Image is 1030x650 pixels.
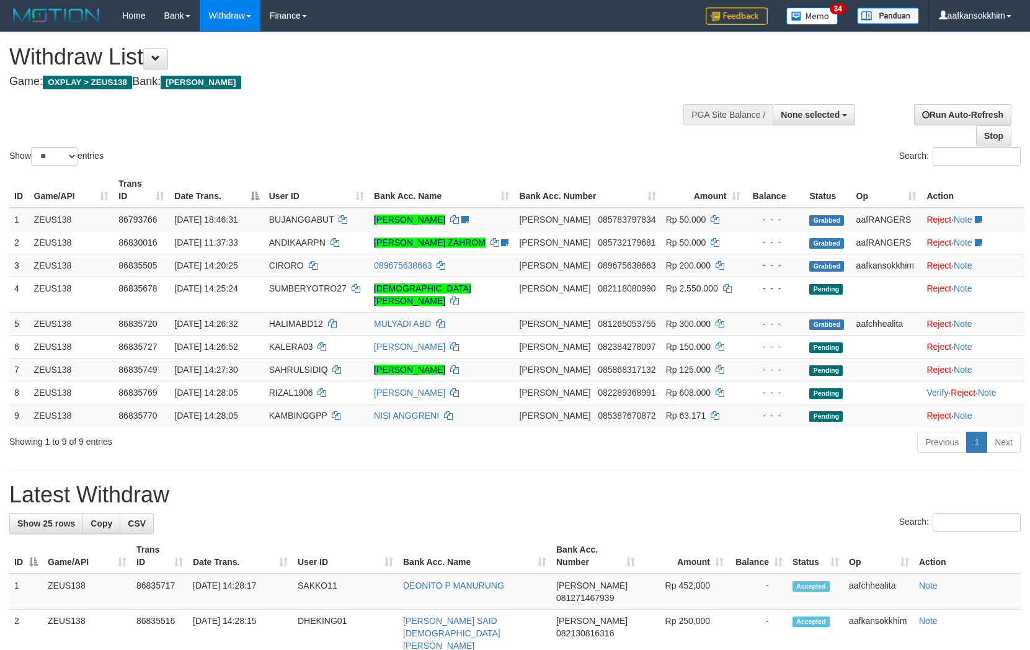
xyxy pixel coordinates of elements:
[128,519,146,528] span: CSV
[773,104,855,125] button: None selected
[954,283,972,293] a: Note
[954,260,972,270] a: Note
[29,312,114,335] td: ZEUS138
[118,215,157,225] span: 86793766
[9,381,29,404] td: 8
[786,7,838,25] img: Button%20Memo.svg
[556,616,628,626] span: [PERSON_NAME]
[921,381,1024,404] td: · ·
[9,231,29,254] td: 2
[264,172,369,208] th: User ID: activate to sort column ascending
[917,432,967,453] a: Previous
[174,342,238,352] span: [DATE] 14:26:52
[750,409,800,422] div: - - -
[809,284,843,295] span: Pending
[374,238,486,247] a: [PERSON_NAME] ZAHROM
[750,318,800,330] div: - - -
[519,238,590,247] span: [PERSON_NAME]
[792,581,830,592] span: Accepted
[919,581,938,590] a: Note
[921,254,1024,277] td: ·
[750,386,800,399] div: - - -
[118,411,157,421] span: 86835770
[857,7,919,24] img: panduan.png
[921,404,1024,427] td: ·
[899,147,1021,166] label: Search:
[556,581,628,590] span: [PERSON_NAME]
[9,538,43,574] th: ID: activate to sort column descending
[750,236,800,249] div: - - -
[29,404,114,427] td: ZEUS138
[640,574,729,610] td: Rp 452,000
[809,411,843,422] span: Pending
[374,260,432,270] a: 089675638663
[804,172,851,208] th: Status
[729,574,788,610] td: -
[954,215,972,225] a: Note
[9,430,420,448] div: Showing 1 to 9 of 9 entries
[403,581,504,590] a: DEONITO P MANURUNG
[914,104,1011,125] a: Run Auto-Refresh
[851,254,922,277] td: aafkansokkhim
[29,172,114,208] th: Game/API: activate to sort column ascending
[683,104,773,125] div: PGA Site Balance /
[519,388,590,398] span: [PERSON_NAME]
[29,358,114,381] td: ZEUS138
[118,365,157,375] span: 86835749
[598,260,655,270] span: Copy 089675638663 to clipboard
[926,342,951,352] a: Reject
[169,172,264,208] th: Date Trans.: activate to sort column descending
[188,574,293,610] td: [DATE] 14:28:17
[374,365,445,375] a: [PERSON_NAME]
[269,365,328,375] span: SAHRULSIDIQ
[9,277,29,312] td: 4
[269,388,313,398] span: RIZAL1906
[666,342,711,352] span: Rp 150.000
[851,208,922,231] td: aafRANGERS
[745,172,805,208] th: Balance
[598,411,655,421] span: Copy 085387670872 to clipboard
[844,538,914,574] th: Op: activate to sort column ascending
[987,432,1021,453] a: Next
[161,76,241,89] span: [PERSON_NAME]
[666,260,711,270] span: Rp 200.000
[921,231,1024,254] td: ·
[9,483,1021,507] h1: Latest Withdraw
[926,388,948,398] a: Verify
[9,254,29,277] td: 3
[966,432,987,453] a: 1
[926,365,951,375] a: Reject
[519,365,590,375] span: [PERSON_NAME]
[598,342,655,352] span: Copy 082384278097 to clipboard
[666,365,711,375] span: Rp 125.000
[9,513,83,534] a: Show 25 rows
[976,125,1011,146] a: Stop
[792,617,830,627] span: Accepted
[851,312,922,335] td: aafchhealita
[666,319,711,329] span: Rp 300.000
[269,411,327,421] span: KAMBINGGPP
[914,538,1021,574] th: Action
[809,342,843,353] span: Pending
[113,172,169,208] th: Trans ID: activate to sort column ascending
[374,411,439,421] a: NISI ANGGRENI
[851,231,922,254] td: aafRANGERS
[661,172,745,208] th: Amount: activate to sort column ascending
[921,358,1024,381] td: ·
[118,283,157,293] span: 86835678
[809,215,844,226] span: Grabbed
[519,283,590,293] span: [PERSON_NAME]
[750,341,800,353] div: - - -
[9,45,674,69] h1: Withdraw List
[174,215,238,225] span: [DATE] 18:46:31
[293,538,398,574] th: User ID: activate to sort column ascending
[556,628,614,638] span: Copy 082130816316 to clipboard
[131,538,188,574] th: Trans ID: activate to sort column ascending
[809,319,844,330] span: Grabbed
[750,282,800,295] div: - - -
[369,172,514,208] th: Bank Acc. Name: activate to sort column ascending
[9,358,29,381] td: 7
[809,238,844,249] span: Grabbed
[269,342,313,352] span: KALERA03
[598,365,655,375] span: Copy 085868317132 to clipboard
